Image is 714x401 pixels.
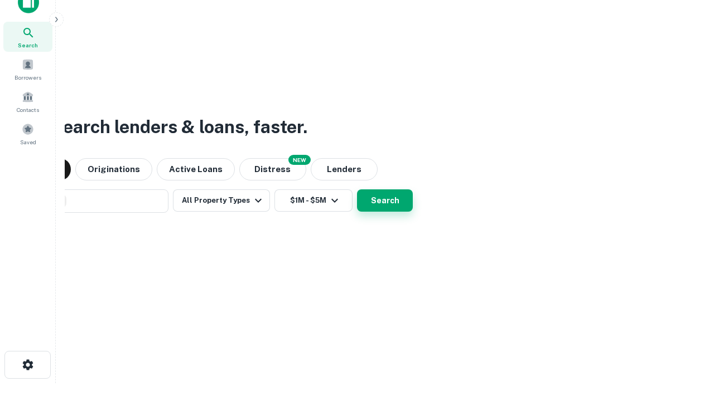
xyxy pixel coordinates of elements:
span: Saved [20,138,36,146]
span: Borrowers [15,73,41,82]
a: Contacts [3,86,52,116]
span: Search [18,41,38,50]
button: Originations [75,158,152,180]
a: Search [3,22,52,52]
button: All Property Types [173,189,270,212]
iframe: Chat Widget [658,312,714,365]
a: Saved [3,119,52,149]
button: Search distressed loans with lien and other non-mortgage details. [239,158,306,180]
button: Search [357,189,413,212]
a: Borrowers [3,54,52,84]
div: NEW [288,155,311,165]
span: Contacts [17,105,39,114]
button: $1M - $5M [274,189,353,212]
button: Active Loans [157,158,235,180]
h3: Search lenders & loans, faster. [51,114,307,140]
button: Lenders [311,158,378,180]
